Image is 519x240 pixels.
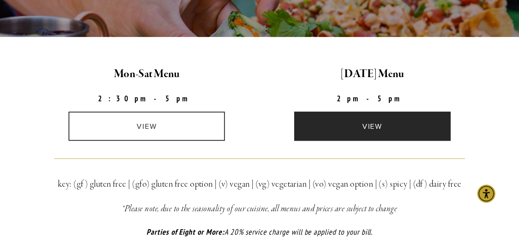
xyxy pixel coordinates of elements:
a: view [69,112,225,141]
a: view [294,112,450,141]
h2: Mon-Sat Menu [41,66,253,83]
h2: [DATE] Menu [267,66,478,83]
strong: 2:30pm-5pm [98,94,196,103]
em: *Please note, due to the seasonality of our cuisine, all menus and prices are subject to change [122,203,397,215]
em: Parties of Eight or More: [146,227,224,237]
strong: 2pm-5pm [336,94,408,103]
div: Accessibility Menu [477,185,495,203]
h3: key: (gf) gluten free | (gfo) gluten free option | (v) vegan | (vg) vegetarian | (vo) vegan optio... [54,177,465,192]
